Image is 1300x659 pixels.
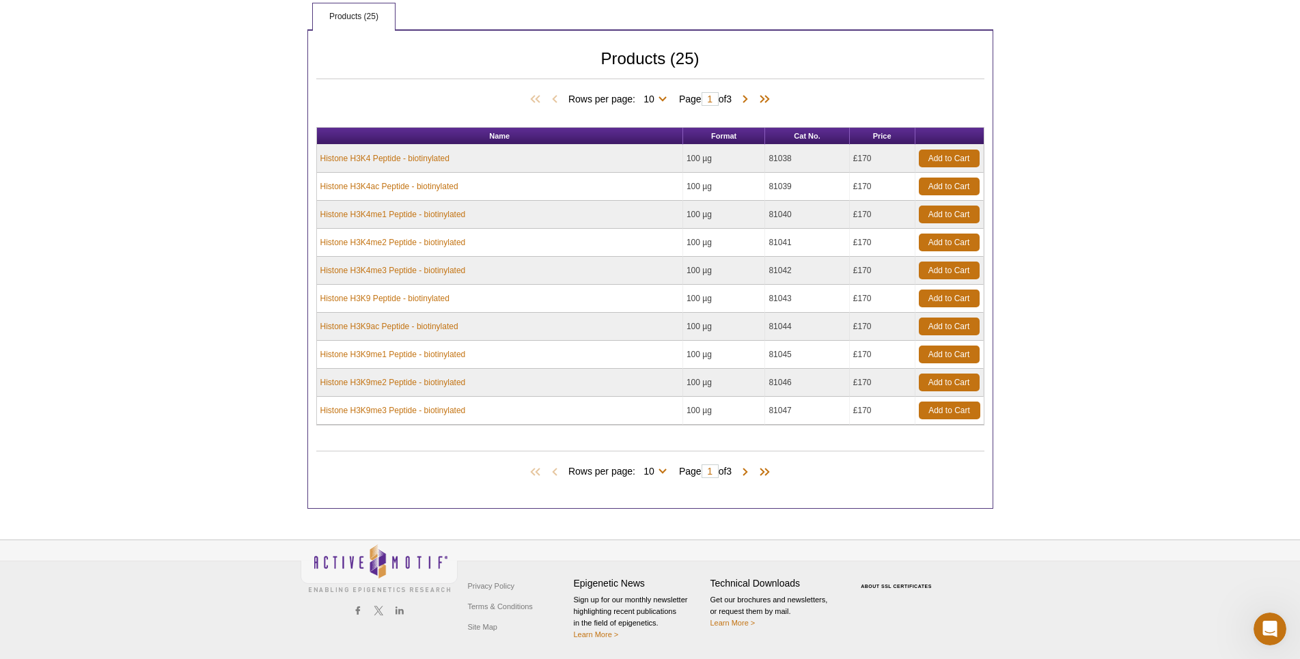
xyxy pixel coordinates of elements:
a: Add to Cart [919,206,980,223]
td: £170 [850,285,915,313]
h4: Technical Downloads [710,578,840,589]
a: Site Map [465,617,501,637]
a: Histone H3K9ac Peptide - biotinylated [320,320,458,333]
span: Rows per page: [568,464,672,477]
p: Sign up for our monthly newsletter highlighting recent publications in the field of epigenetics. [574,594,704,641]
a: Histone H3K4me2 Peptide - biotinylated [320,236,466,249]
td: 81040 [765,201,849,229]
td: 100 µg [683,145,766,173]
td: 81038 [765,145,849,173]
th: Format [683,128,766,145]
a: ABOUT SSL CERTIFICATES [861,584,932,589]
a: Histone H3K4 Peptide - biotinylated [320,152,450,165]
td: £170 [850,397,915,425]
a: Add to Cart [919,150,980,167]
span: Previous Page [548,93,562,107]
td: £170 [850,313,915,341]
a: Histone H3K9me3 Peptide - biotinylated [320,404,466,417]
a: Add to Cart [919,402,980,419]
th: Name [317,128,683,145]
a: Products (25) [313,3,395,31]
span: Page of [672,92,738,106]
td: 81041 [765,229,849,257]
td: 81039 [765,173,849,201]
a: Add to Cart [919,346,980,363]
a: Histone H3K9me2 Peptide - biotinylated [320,376,466,389]
span: 3 [726,466,732,477]
td: 81045 [765,341,849,369]
p: Get our brochures and newsletters, or request them by mail. [710,594,840,629]
td: 100 µg [683,173,766,201]
a: Add to Cart [919,318,980,335]
td: 100 µg [683,229,766,257]
td: 81042 [765,257,849,285]
td: 100 µg [683,313,766,341]
td: £170 [850,145,915,173]
span: Page of [672,464,738,478]
td: 81044 [765,313,849,341]
td: 100 µg [683,341,766,369]
a: Add to Cart [919,374,980,391]
span: Next Page [738,466,752,479]
td: 100 µg [683,285,766,313]
td: £170 [850,341,915,369]
a: Add to Cart [919,178,980,195]
a: Histone H3K4me3 Peptide - biotinylated [320,264,466,277]
img: Active Motif, [301,540,458,595]
a: Add to Cart [919,290,980,307]
h4: Epigenetic News [574,578,704,589]
td: £170 [850,369,915,397]
span: Last Page [752,466,773,479]
a: Histone H3K9 Peptide - biotinylated [320,292,450,305]
td: £170 [850,229,915,257]
span: First Page [527,93,548,107]
td: 100 µg [683,201,766,229]
td: £170 [850,257,915,285]
span: 3 [726,94,732,104]
td: £170 [850,173,915,201]
a: Histone H3K4ac Peptide - biotinylated [320,180,458,193]
span: Rows per page: [568,92,672,105]
a: Add to Cart [919,234,980,251]
span: First Page [527,466,548,479]
table: Click to Verify - This site chose Symantec SSL for secure e-commerce and confidential communicati... [847,564,950,594]
td: 81043 [765,285,849,313]
h2: Products (25) [316,53,984,79]
th: Cat No. [765,128,849,145]
span: Previous Page [548,466,562,479]
a: Privacy Policy [465,576,518,596]
td: 81046 [765,369,849,397]
th: Price [850,128,915,145]
span: Next Page [738,93,752,107]
a: Histone H3K4me1 Peptide - biotinylated [320,208,466,221]
a: Learn More > [574,630,619,639]
td: 81047 [765,397,849,425]
td: 100 µg [683,369,766,397]
a: Add to Cart [919,262,980,279]
a: Terms & Conditions [465,596,536,617]
span: Last Page [752,93,773,107]
td: £170 [850,201,915,229]
a: Learn More > [710,619,756,627]
a: Histone H3K9me1 Peptide - biotinylated [320,348,466,361]
iframe: Intercom live chat [1254,613,1286,645]
td: 100 µg [683,257,766,285]
td: 100 µg [683,397,766,425]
